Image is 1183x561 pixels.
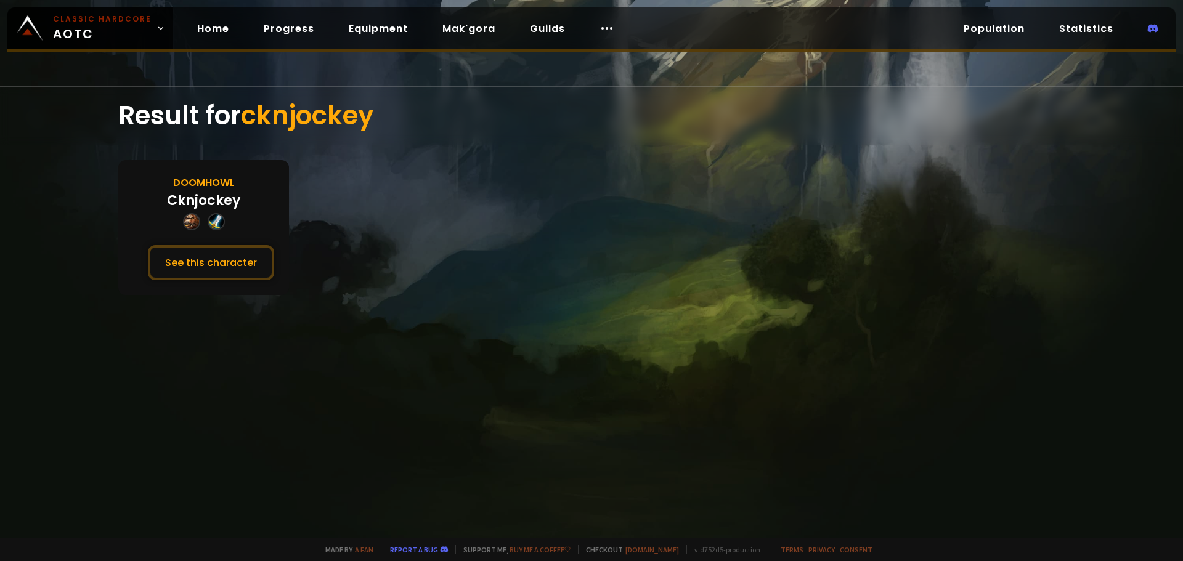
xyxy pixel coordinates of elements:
small: Classic Hardcore [53,14,152,25]
a: Home [187,16,239,41]
a: Privacy [808,545,835,554]
a: Statistics [1049,16,1123,41]
span: v. d752d5 - production [686,545,760,554]
button: See this character [148,245,274,280]
a: Consent [840,545,872,554]
div: Cknjockey [167,190,240,211]
a: [DOMAIN_NAME] [625,545,679,554]
a: a fan [355,545,373,554]
a: Classic HardcoreAOTC [7,7,173,49]
a: Population [954,16,1035,41]
span: Made by [318,545,373,554]
div: Result for [118,87,1065,145]
a: Report a bug [390,545,438,554]
span: cknjockey [241,97,373,134]
a: Buy me a coffee [510,545,571,554]
a: Equipment [339,16,418,41]
a: Guilds [520,16,575,41]
a: Mak'gora [433,16,505,41]
span: AOTC [53,14,152,43]
span: Checkout [578,545,679,554]
a: Terms [781,545,803,554]
a: Progress [254,16,324,41]
div: Doomhowl [173,175,235,190]
span: Support me, [455,545,571,554]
